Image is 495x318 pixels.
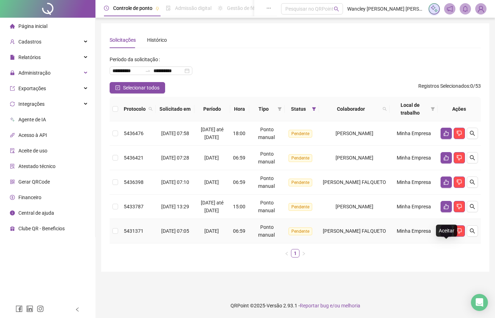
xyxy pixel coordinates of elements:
span: Pendente [289,227,312,235]
span: audit [10,148,15,153]
span: file [10,55,15,60]
span: file-done [166,6,171,11]
button: Selecionar todos [110,82,165,93]
span: Wancley [PERSON_NAME] [PERSON_NAME] - DROGARIA WANCLEY LTDA EPP [347,5,424,13]
span: search [470,204,475,209]
span: filter [276,104,283,114]
span: Aceite de uso [18,148,47,154]
span: Pendente [289,154,312,162]
li: Próxima página [299,249,308,258]
span: qrcode [10,179,15,184]
span: [PERSON_NAME] [336,155,373,161]
span: facebook [16,305,23,312]
span: Admissão digital [175,5,211,11]
span: search [383,107,387,111]
td: Minha Empresa [390,170,438,195]
span: 15:00 [233,204,245,209]
span: [DATE] 07:58 [161,131,189,136]
span: Pendente [289,203,312,211]
span: Atestado técnico [18,163,56,169]
footer: QRPoint © 2025 - 2.93.1 - [95,293,495,318]
span: like [443,204,449,209]
span: dislike [456,179,462,185]
span: Selecionar todos [123,84,159,92]
span: : 0 / 53 [418,82,481,93]
label: Período da solicitação [110,54,163,65]
span: Agente de IA [18,117,46,122]
span: Cadastros [18,39,41,45]
span: filter [312,107,316,111]
span: search [148,107,153,111]
button: right [299,249,308,258]
span: [PERSON_NAME] FALQUETO [323,179,386,185]
span: 5436421 [124,155,144,161]
td: Minha Empresa [390,146,438,170]
span: search [470,131,475,136]
span: Pendente [289,179,312,186]
th: Solicitado em [156,97,194,121]
span: 5433787 [124,204,144,209]
a: 1 [291,249,299,257]
span: left [75,307,80,312]
div: Solicitações [110,36,136,44]
span: [DATE] 13:29 [161,204,189,209]
span: to [145,68,151,74]
span: dislike [456,228,462,234]
span: 06:59 [233,179,245,185]
span: search [381,104,388,114]
span: instagram [37,305,44,312]
img: 93869 [476,4,486,14]
span: [DATE] 07:05 [161,228,189,234]
span: info-circle [10,210,15,215]
span: Colaborador [322,105,380,113]
th: Período [194,97,230,121]
span: filter [278,107,282,111]
span: home [10,24,15,29]
span: Protocolo [124,105,146,113]
span: filter [310,104,318,114]
span: Acesso à API [18,132,47,138]
span: sun [218,6,223,11]
span: Central de ajuda [18,210,54,216]
span: like [443,155,449,161]
span: Exportações [18,86,46,91]
span: 06:59 [233,228,245,234]
span: dislike [456,155,462,161]
span: search [470,228,475,234]
span: Pendente [289,130,312,138]
span: search [334,6,339,12]
span: Página inicial [18,23,47,29]
span: Administração [18,70,51,76]
span: user-add [10,39,15,44]
span: dislike [456,131,462,136]
span: 06:59 [233,155,245,161]
span: Controle de ponto [113,5,152,11]
span: 5436398 [124,179,144,185]
td: Minha Empresa [390,195,438,219]
span: search [470,155,475,161]
span: Ponto manual [258,127,275,140]
span: Ponto manual [258,151,275,164]
span: dollar [10,195,15,200]
span: filter [431,107,435,111]
div: Ações [441,105,478,113]
td: Minha Empresa [390,121,438,146]
button: left [283,249,291,258]
span: Ponto manual [258,200,275,213]
span: gift [10,226,15,231]
span: api [10,133,15,138]
span: filter [429,100,436,118]
span: lock [10,70,15,75]
span: [DATE] 07:28 [161,155,189,161]
span: Reportar bug e/ou melhoria [300,303,360,308]
span: search [470,179,475,185]
td: Minha Empresa [390,219,438,243]
span: [DATE] até [DATE] [201,200,223,213]
span: swap-right [145,68,151,74]
img: sparkle-icon.fc2bf0ac1784a2077858766a79e2daf3.svg [430,5,438,13]
span: [DATE] [204,179,219,185]
span: Gestão de férias [227,5,263,11]
span: like [443,179,449,185]
span: notification [447,6,453,12]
